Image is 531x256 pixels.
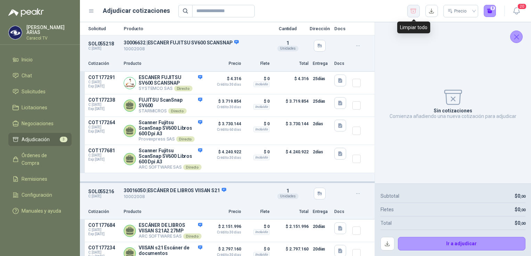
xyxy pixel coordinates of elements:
[206,208,241,215] p: Precio
[8,188,72,202] a: Configuración
[9,26,22,39] img: Company Logo
[448,6,468,16] div: Precio
[139,136,202,142] p: Provexpress SAS
[253,104,270,110] div: Incluido
[88,75,120,80] p: COT177291
[334,60,348,67] p: Docs
[286,188,289,194] span: 1
[139,233,202,239] p: ARC SOFTWARE SAS
[88,84,120,88] span: Exp: [DATE]
[139,245,202,256] p: VIISAN s21 Escáner de documentos
[517,207,525,212] span: 0
[397,22,430,33] div: Limpiar todo
[88,228,120,232] span: C: [DATE]
[517,3,527,10] span: 20
[277,46,299,51] div: Unidades
[245,120,270,128] p: $ 0
[515,206,525,213] p: $
[88,103,120,107] span: C: [DATE]
[334,26,348,31] p: Docs
[334,208,348,215] p: Docs
[206,97,241,109] p: $ 3.719.854
[88,153,120,157] span: C: [DATE]
[206,231,241,234] span: Crédito 30 días
[183,164,202,170] div: Directo
[286,40,289,46] span: 1
[274,75,309,91] p: $ 4.316
[381,206,394,213] p: Fletes
[88,232,120,236] span: Exp: [DATE]
[381,219,392,227] p: Total
[26,36,72,40] p: Caracol TV
[88,222,120,228] p: COT177684
[8,204,72,217] a: Manuales y ayuda
[274,120,309,142] p: $ 3.730.144
[253,82,270,87] div: Incluido
[206,105,241,109] span: Crédito 30 días
[517,220,525,226] span: 0
[313,208,330,215] p: Entrega
[88,194,120,198] p: C: [DATE]
[253,155,270,160] div: Incluido
[124,60,202,67] p: Producto
[88,60,120,67] p: Cotización
[8,133,72,146] a: Adjudicación3
[124,26,266,31] p: Producto
[206,128,241,131] span: Crédito 60 días
[139,75,202,86] p: ESCANER FUJITSU SV600 SCANSNAP
[8,53,72,66] a: Inicio
[520,221,525,226] span: ,00
[88,26,120,31] p: Solicitud
[88,97,120,103] p: COT177238
[88,245,120,250] p: COT177234
[88,41,120,46] p: SOL055218
[253,127,270,132] div: Incluido
[274,148,309,170] p: $ 4.240.922
[8,8,44,17] img: Logo peakr
[313,120,330,128] p: 2 días
[434,108,472,113] p: Sin cotizaciones
[8,69,72,82] a: Chat
[8,172,72,186] a: Remisiones
[124,46,266,52] p: 10002008
[245,148,270,156] p: $ 0
[515,192,525,200] p: $
[206,156,241,160] span: Crédito 30 días
[22,120,54,127] span: Negociaciones
[245,208,270,215] p: Flete
[26,25,72,35] p: [PERSON_NAME] ARIAS
[253,229,270,235] div: Incluido
[176,136,195,142] div: Directo
[22,72,32,79] span: Chat
[206,75,241,86] p: $ 4.316
[520,208,525,212] span: ,00
[22,88,46,95] span: Solicitudes
[277,194,299,199] div: Unidades
[206,83,241,86] span: Crédito 30 días
[88,129,120,134] span: Exp: [DATE]
[245,222,270,231] p: $ 0
[124,194,266,200] p: 10002008
[124,187,266,194] p: 30016050 | ESCÁNER DE LIBROS VIISAN S21
[313,245,330,253] p: 20 días
[88,80,120,84] span: C: [DATE]
[139,108,202,114] p: STARMICROS
[88,46,120,51] p: C: [DATE]
[8,149,72,170] a: Órdenes de Compra
[206,60,241,67] p: Precio
[274,60,309,67] p: Total
[103,6,170,16] h1: Adjudicar cotizaciones
[245,97,270,105] p: $ 0
[22,175,47,183] span: Remisiones
[124,40,266,46] p: 30006632 | ESCANER FUJITSU SV600 SCANSNAP
[22,104,47,111] span: Licitaciones
[88,157,120,162] span: Exp: [DATE]
[510,31,523,43] button: Cerrar
[124,77,136,89] img: Company Logo
[484,5,496,17] button: 0
[22,136,50,143] span: Adjudicación
[8,85,72,98] a: Solicitudes
[139,222,202,233] p: ESCÁNER DE LIBROS VIISAN S21A2 27MP
[60,137,67,142] span: 3
[22,56,33,63] span: Inicio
